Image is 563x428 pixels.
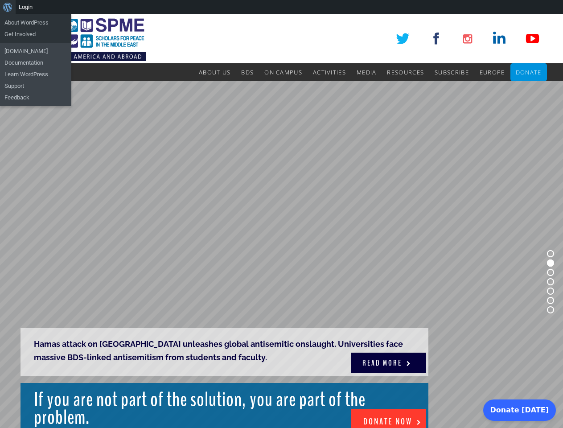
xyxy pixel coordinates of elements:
span: About Us [199,68,230,76]
span: Resources [387,68,424,76]
span: Europe [480,68,505,76]
span: BDS [241,68,254,76]
span: Donate [516,68,542,76]
a: About Us [199,63,230,81]
a: Activities [313,63,346,81]
rs-layer: Hamas attack on [GEOGRAPHIC_DATA] unleashes global antisemitic onslaught. Universities face massi... [21,328,428,376]
span: Media [357,68,377,76]
span: Activities [313,68,346,76]
a: On Campus [264,63,302,81]
a: Donate [516,63,542,81]
span: On Campus [264,68,302,76]
a: Europe [480,63,505,81]
a: READ MORE [351,353,426,373]
a: Resources [387,63,424,81]
a: Media [357,63,377,81]
a: BDS [241,63,254,81]
span: Subscribe [435,68,469,76]
img: SPME [16,14,146,63]
a: Subscribe [435,63,469,81]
